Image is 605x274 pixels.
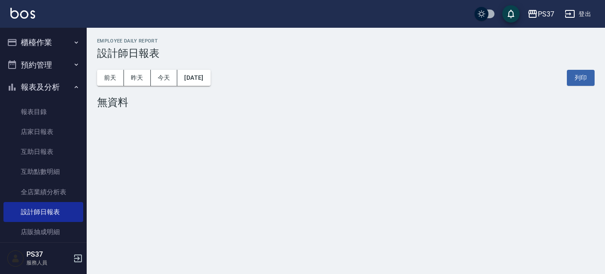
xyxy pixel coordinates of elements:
button: 列印 [567,70,595,86]
button: 登出 [561,6,595,22]
h3: 設計師日報表 [97,47,595,59]
button: [DATE] [177,70,210,86]
a: 費用分析表 [3,242,83,262]
p: 服務人員 [26,259,71,267]
button: 報表及分析 [3,76,83,98]
a: 店販抽成明細 [3,222,83,242]
button: save [502,5,520,23]
a: 報表目錄 [3,102,83,122]
button: PS37 [524,5,558,23]
div: PS37 [538,9,554,20]
h2: Employee Daily Report [97,38,595,44]
a: 互助日報表 [3,142,83,162]
a: 設計師日報表 [3,202,83,222]
button: 今天 [151,70,178,86]
div: 無資料 [97,96,595,108]
img: Logo [10,8,35,19]
h5: PS37 [26,250,71,259]
button: 櫃檯作業 [3,31,83,54]
img: Person [7,250,24,267]
button: 預約管理 [3,54,83,76]
a: 店家日報表 [3,122,83,142]
a: 全店業績分析表 [3,182,83,202]
button: 前天 [97,70,124,86]
a: 互助點數明細 [3,162,83,182]
button: 昨天 [124,70,151,86]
